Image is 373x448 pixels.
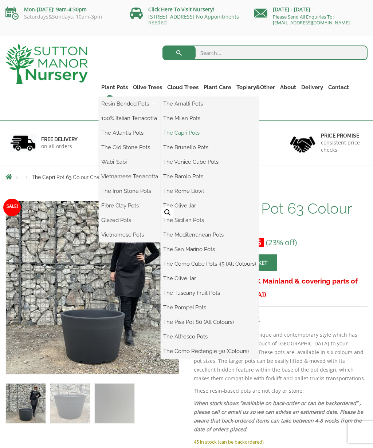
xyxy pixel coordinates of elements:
[99,127,161,138] a: The Atlantis Pots
[161,200,259,211] a: The Olive Jar
[148,6,214,13] a: Click Here To Visit Nursery!
[194,400,363,433] em: When stock shows “available on back-order or can be backordered” , please call or email us so we ...
[6,384,46,423] img: The Capri Pot 63 Colour Charcoal
[161,98,259,109] a: The Amalfi Pots
[99,98,161,109] a: Resin Bonded Pots
[41,143,78,150] p: on all orders
[194,386,368,395] p: These resin-based pots are not clay or stone.
[161,331,259,342] a: The Alfresco Pots
[130,82,165,92] a: Olive Trees
[321,139,363,154] p: consistent price checks
[99,186,161,197] a: The Iron Stone Pots
[194,201,368,231] h1: The Capri Pot 63 Colour Charcoal
[326,82,352,92] a: Contact
[50,384,90,423] img: The Capri Pot 63 Colour Charcoal - Image 2
[5,14,119,20] p: Saturdays&Sundays: 10am-3pm
[266,237,297,247] span: (23% off)
[161,258,259,269] a: The Como Cube Pots 45 (All Colours)
[278,82,299,92] a: About
[161,156,259,167] a: The Venice Cube Pots
[10,134,36,152] img: 1.jpg
[95,384,134,423] img: The Capri Pot 63 Colour Charcoal - Image 3
[5,174,368,180] nav: Breadcrumbs
[201,82,234,92] a: Plant Care
[99,200,161,211] a: Fibre Clay Pots
[234,82,278,92] a: Topiary&Other
[161,288,259,298] a: The Tuscany Fruit Pots
[99,142,161,153] a: The Old Stone Pots
[161,346,259,357] a: The Como Rectangle 90 (Colours)
[273,13,350,26] a: Please Send All Enquiries To: [EMAIL_ADDRESS][DOMAIN_NAME]
[148,13,239,26] a: [STREET_ADDRESS] No Appointments needed
[41,136,78,143] h6: FREE DELIVERY
[194,274,368,301] h3: FREE SHIPPING! (UK Mainland & covering parts of [GEOGRAPHIC_DATA])
[99,156,161,167] a: Wabi-Sabi
[161,206,174,219] a: View full-screen image gallery
[99,113,161,124] a: 100% Italian Terracotta
[299,82,326,92] a: Delivery
[194,437,368,446] p: 45 in stock (can be backordered)
[161,317,259,328] a: The Pisa Pot 80 (All Colours)
[3,199,21,216] span: Sale!
[321,132,363,139] h6: Price promise
[99,229,161,240] a: Vietnamese Pots
[161,171,259,182] a: The Barolo Pots
[194,330,368,383] p: The Capri range offers a unique and contemporary style which has been designed to bring a touch o...
[162,45,368,60] input: Search...
[5,5,119,14] p: Mon-[DATE]: 9am-4:30pm
[161,302,259,313] a: The Pompei Pots
[165,82,201,92] a: Cloud Trees
[161,127,259,138] a: The Capri Pots
[161,215,259,226] a: The Sicilian Pots
[161,113,259,124] a: The Milan Pots
[161,229,259,240] a: The Mediterranean Pots
[5,44,88,84] img: logo
[254,5,368,14] p: [DATE] - [DATE]
[290,132,315,154] img: 4.jpg
[161,186,259,197] a: The Rome Bowl
[99,171,161,182] a: Vietnamese Terracotta
[32,174,111,180] span: The Capri Pot 63 Colour Charcoal
[233,237,261,247] bdi: 144.95
[161,142,259,153] a: The Brunello Pots
[161,273,259,284] a: The Olive Jar
[99,82,130,92] a: Plant Pots
[161,244,259,255] a: The San Marino Pots
[99,215,161,226] a: Glazed Pots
